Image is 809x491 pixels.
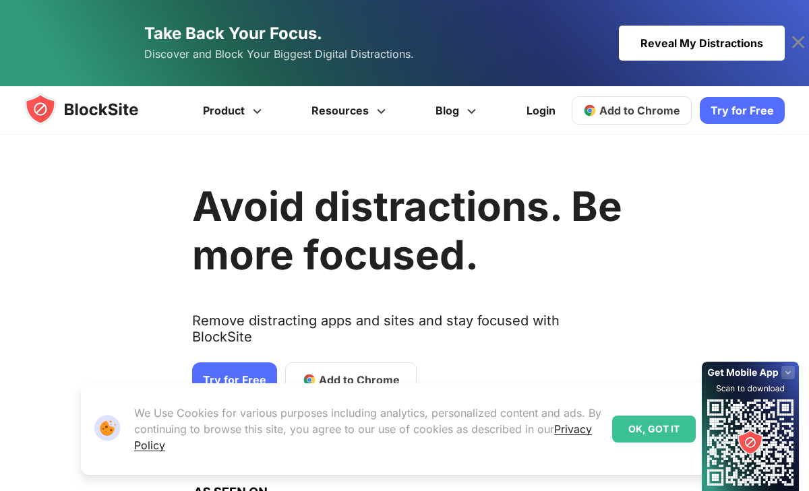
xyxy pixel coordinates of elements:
a: Try for Free [192,362,277,397]
span: Discover and Block Your Biggest Digital Distractions. [144,44,414,64]
a: Try for Free [700,97,785,124]
a: Login [518,94,564,127]
img: blocksite-icon.5d769676.svg [24,93,164,125]
a: Add to Chrome [572,96,692,125]
div: Reveal My Distractions [619,26,785,61]
a: Resources [289,86,413,135]
span: Add to Chrome [599,104,680,117]
a: Product [180,86,289,135]
a: Blog [413,86,503,135]
span: Take Back Your Focus. [144,24,322,43]
h1: Avoid distractions. Be more focused. [192,182,622,279]
a: Add to Chrome [285,362,417,397]
text: Remove distracting apps and sites and stay focused with BlockSite [192,313,622,356]
div: OK, GOT IT [612,416,696,443]
img: chrome-icon.svg [583,104,597,117]
p: We Use Cookies for various purposes including analytics, personalized content and ads. By continu... [134,405,601,453]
